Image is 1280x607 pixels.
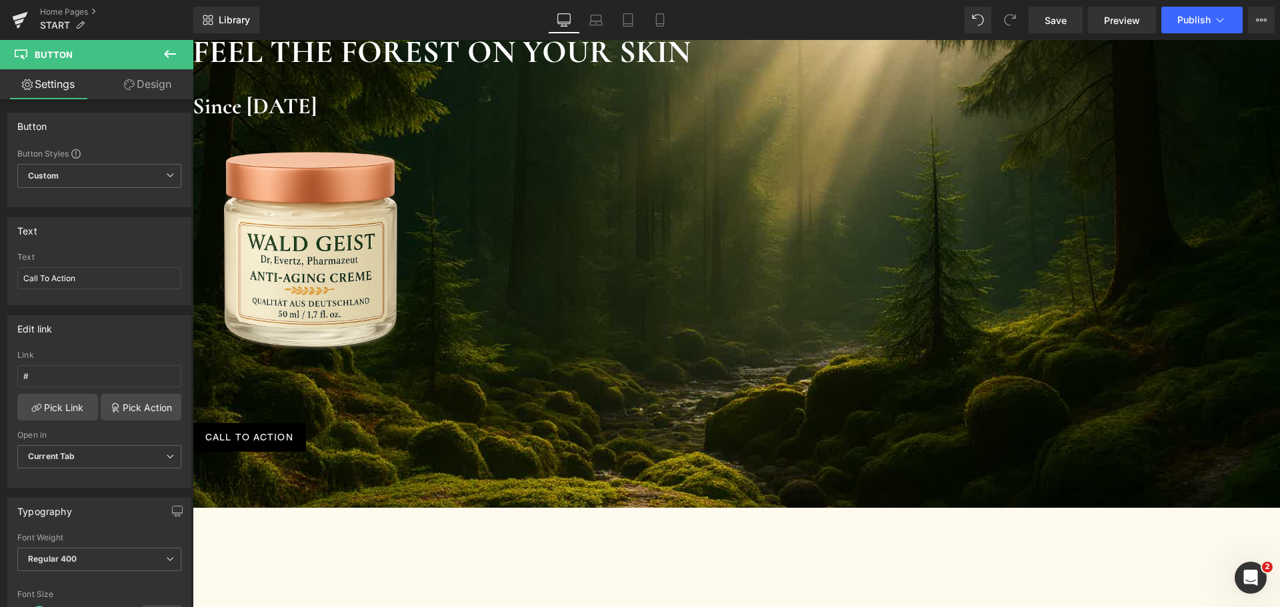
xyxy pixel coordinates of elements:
div: Font Size [17,590,181,599]
button: More [1248,7,1275,33]
span: START [40,20,70,31]
a: New Library [193,7,259,33]
span: Call To Action [13,390,101,404]
div: Button [17,113,47,132]
b: Regular 400 [28,554,77,564]
button: Redo [997,7,1023,33]
span: Button [35,49,73,60]
iframe: Intercom live chat [1235,562,1267,594]
div: Button Styles [17,148,181,159]
a: Laptop [580,7,612,33]
span: Library [219,14,250,26]
a: Tablet [612,7,644,33]
b: Custom [28,171,59,182]
div: Text [17,218,37,237]
b: Current Tab [28,451,75,461]
span: 2 [1262,562,1273,572]
div: Edit link [17,316,53,334]
div: Font Weight [17,533,181,542]
a: Pick Link [17,394,98,420]
button: Publish [1161,7,1243,33]
span: Publish [1177,15,1211,25]
input: https://your-shop.myshopify.com [17,365,181,387]
a: Home Pages [40,7,193,17]
div: Text [17,253,181,262]
a: Design [99,69,196,99]
span: Save [1045,13,1067,27]
div: Link [17,350,181,360]
a: Mobile [644,7,676,33]
button: Undo [965,7,991,33]
a: Preview [1088,7,1156,33]
a: Desktop [548,7,580,33]
span: Preview [1104,13,1140,27]
div: Open in [17,430,181,440]
div: Typography [17,498,72,517]
a: Pick Action [101,394,181,420]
